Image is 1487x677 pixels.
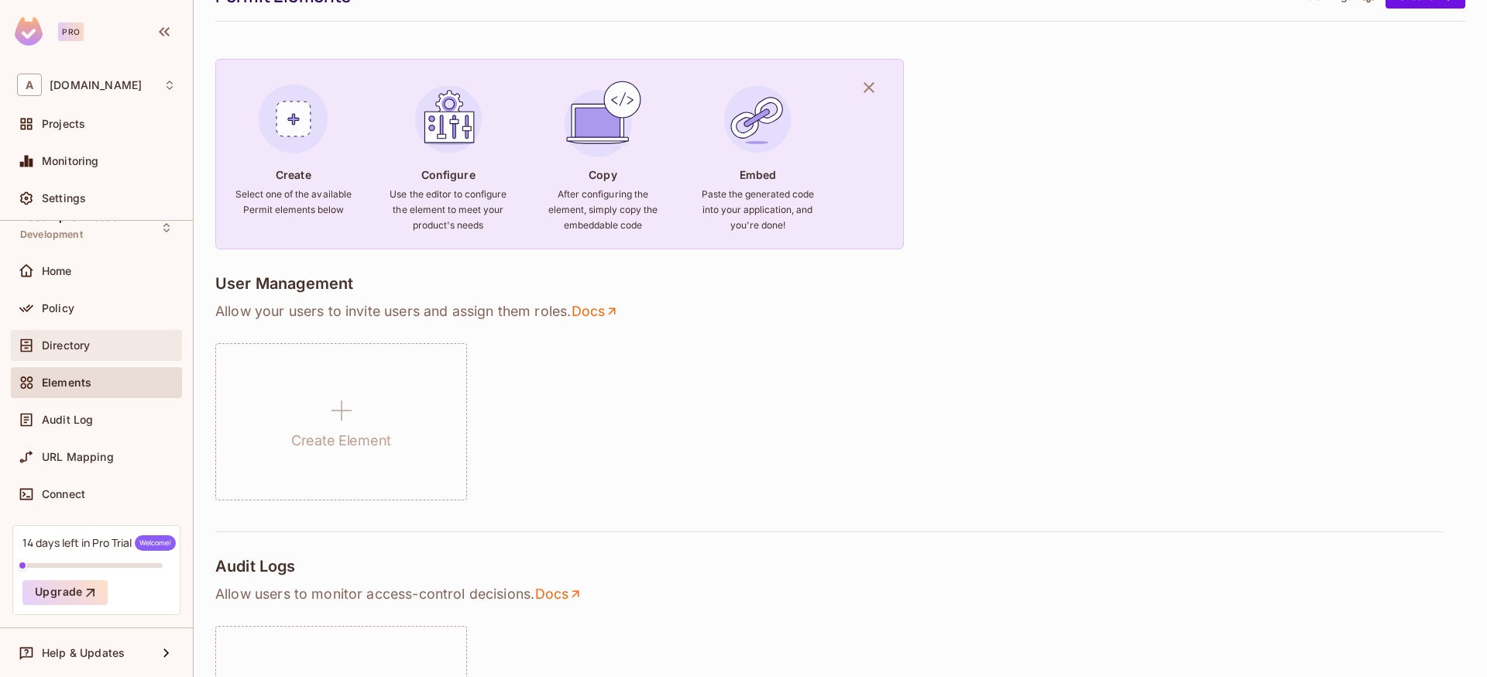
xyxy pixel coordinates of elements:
h4: Audit Logs [215,557,296,576]
span: Projects [42,118,85,130]
h1: Create Element [291,429,391,452]
h6: Paste the generated code into your application, and you're done! [699,187,816,233]
div: 14 days left in Pro Trial [22,535,176,551]
span: Help & Updates [42,647,125,659]
h6: Select one of the available Permit elements below [235,187,352,218]
h6: Use the editor to configure the element to meet your product's needs [390,187,507,233]
a: Docs [534,585,583,603]
span: Policy [42,302,74,314]
span: Monitoring [42,155,99,167]
a: Docs [571,302,620,321]
button: Upgrade [22,580,108,605]
img: Create Element [252,77,335,161]
h4: Embed [740,167,777,182]
span: URL Mapping [42,451,114,463]
h6: After configuring the element, simply copy the embeddable code [544,187,661,233]
img: Copy Element [561,77,644,161]
img: SReyMgAAAABJRU5ErkJggg== [15,17,43,46]
p: Allow your users to invite users and assign them roles . [215,302,1465,321]
img: Configure Element [407,77,490,161]
span: Workspace: appropia.com [50,79,142,91]
h4: Copy [589,167,616,182]
span: Home [42,265,72,277]
h4: Configure [421,167,476,182]
span: Audit Log [42,414,93,426]
span: Elements [42,376,91,389]
span: Development [20,229,83,241]
h4: User Management [215,274,353,293]
span: A [17,74,42,96]
span: Settings [42,192,86,204]
h4: Create [276,167,311,182]
span: Welcome! [135,535,176,551]
p: Allow users to monitor access-control decisions . [215,585,1465,603]
img: Embed Element [716,77,799,161]
div: Pro [58,22,84,41]
span: Directory [42,339,90,352]
span: Connect [42,488,85,500]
